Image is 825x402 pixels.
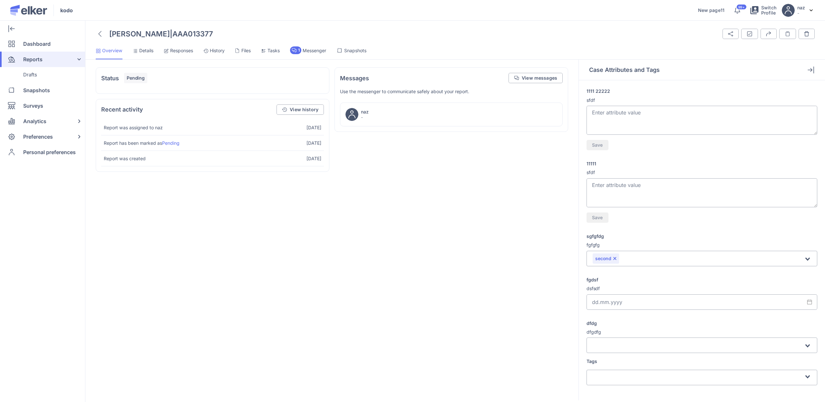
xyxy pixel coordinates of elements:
span: Pending [127,75,145,81]
p: - [797,10,805,16]
span: Surveys [23,98,43,113]
label: Tags [587,358,817,364]
p: - [361,114,369,120]
label: fgdsf [587,277,817,283]
input: dd.mm.yyyy [587,294,817,310]
span: View messages [522,76,557,80]
span: AAA013377 [172,29,213,38]
span: Reports [23,52,43,67]
h4: Messages [340,74,369,83]
img: svg%3e [728,31,733,36]
span: Pending [162,140,180,146]
label: sgfgfdg [587,233,817,239]
span: Analytics [23,113,46,129]
h4: Recent activity [101,105,143,114]
p: dfgdfg [587,329,817,335]
img: avatar [782,4,795,17]
div: Search for option [587,338,817,353]
span: Preferences [23,129,53,144]
div: Search for option [587,370,817,385]
p: Report has been marked as [104,140,182,146]
img: svg%3e [282,107,287,112]
img: svg%3e [804,31,809,36]
p: [DATE] [306,155,321,162]
span: Messenger [303,47,326,54]
input: Search for option [593,342,804,350]
span: Drafts [23,67,37,83]
img: Elker [10,5,47,16]
h4: Status [101,74,119,83]
button: View history [277,104,324,115]
p: fgfgfg [587,242,817,248]
p: [DATE] [306,140,321,146]
p: sfdf [587,97,817,103]
p: Report was created [104,155,146,162]
span: Dashboard [23,36,51,52]
span: Overview [102,47,122,54]
label: dfdg [587,320,817,326]
span: Tasks [267,47,280,54]
span: 99+ [738,5,744,9]
label: 11111 [587,161,817,167]
span: Snapshots [23,83,50,98]
h3: Case Attributes and Tags [589,66,660,73]
h5: naz [797,5,805,10]
input: Search for option [593,373,804,380]
span: [PERSON_NAME] [109,29,170,38]
p: sfdf [587,169,817,176]
span: Personal preferences [23,144,76,160]
span: kodo [60,6,73,14]
img: avatar [345,108,358,121]
button: Remove option [613,257,616,260]
h5: naz [361,109,369,114]
span: View history [290,107,318,112]
img: export [766,31,771,36]
p: Report was assigned to naz [104,124,163,131]
span: | [170,29,172,38]
span: Switch Profile [761,5,777,15]
input: Search for option [620,255,804,263]
label: 1111 22222 [587,88,817,94]
p: dsfsdf [587,285,817,292]
span: Snapshots [344,47,366,54]
span: Files [241,47,251,54]
span: Details [139,47,153,54]
div: Search for option [587,251,817,266]
img: svg%3e [810,9,813,11]
div: Use the messenger to communicate safely about your report. [340,88,563,94]
span: Responses [170,47,193,54]
button: View messages [509,73,563,83]
span: History [210,47,225,54]
span: second [595,255,611,262]
p: [DATE] [306,124,321,131]
span: 1 [298,48,300,53]
a: New page11 [698,8,724,13]
img: notes [785,31,791,37]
